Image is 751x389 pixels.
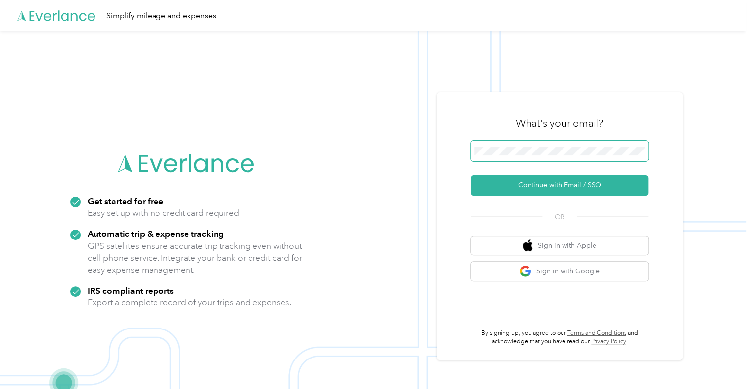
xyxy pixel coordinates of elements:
[591,338,626,345] a: Privacy Policy
[471,236,648,255] button: apple logoSign in with Apple
[88,297,291,309] p: Export a complete record of your trips and expenses.
[471,175,648,196] button: Continue with Email / SSO
[542,212,577,222] span: OR
[88,240,303,276] p: GPS satellites ensure accurate trip tracking even without cell phone service. Integrate your bank...
[519,265,532,277] img: google logo
[471,329,648,346] p: By signing up, you agree to our and acknowledge that you have read our .
[516,117,603,130] h3: What's your email?
[471,262,648,281] button: google logoSign in with Google
[88,285,174,296] strong: IRS compliant reports
[523,239,532,252] img: apple logo
[88,196,163,206] strong: Get started for free
[567,329,626,337] a: Terms and Conditions
[88,207,239,219] p: Easy set up with no credit card required
[88,228,224,239] strong: Automatic trip & expense tracking
[106,10,216,22] div: Simplify mileage and expenses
